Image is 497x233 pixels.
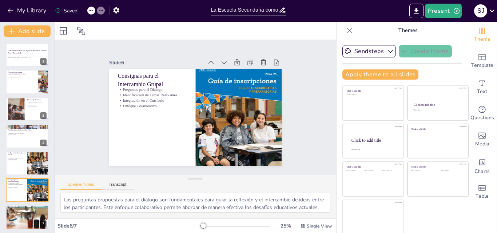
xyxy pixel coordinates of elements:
p: Fortalecer el Trabajo Articulado [8,75,36,77]
p: Preguntas para el Diálogo [118,87,187,92]
button: Create theme [399,45,452,57]
div: 2 [40,85,47,92]
div: 25 % [277,222,294,229]
button: Sendsteps [342,45,396,57]
p: Colaboración Continua [8,212,47,213]
p: Espacio de Intercambio y Reflexión [27,102,47,103]
div: Click to add text [440,170,463,172]
input: Insert title [211,5,279,15]
p: Generated with [URL] [8,58,47,60]
div: Change the overall theme [468,22,497,48]
p: Conexión con la Cultura [8,136,47,137]
p: Enfoque Colaborativo [118,103,187,109]
div: https://cdn.sendsteps.com/images/logo/sendsteps_logo_white.pnghttps://cdn.sendsteps.com/images/lo... [6,178,49,202]
p: Identificación de Temas Relevantes [8,184,25,185]
div: S J [474,4,487,17]
div: Add a table [468,179,497,205]
p: Identificación de Temas Relevantes [118,92,187,98]
div: https://cdn.sendsteps.com/images/logo/sendsteps_logo_white.pnghttps://cdn.sendsteps.com/images/lo... [6,124,49,148]
button: Transcript [102,182,134,190]
div: Click to add text [347,94,399,96]
div: Click to add title [347,166,399,168]
p: Diálogo Constructivo [27,106,47,107]
div: 4 [40,140,47,146]
div: Click to add title [414,103,462,107]
p: Identificar Problemas y Desafíos [8,76,36,78]
p: Integración en el Currículo [118,98,187,103]
p: Promover el Análisis del Rol de la Escuela [8,74,36,75]
div: Click to add text [365,170,381,172]
span: Theme [474,35,490,43]
div: Slide 6 / 7 [57,222,200,229]
p: Integración en el Currículo [8,185,25,186]
div: Add text boxes [468,74,497,100]
div: 5 [40,166,47,173]
div: Slide 6 [109,59,203,66]
p: Interacción con el Entorno [8,160,25,161]
p: La Transmisión Cultural en la Escuela [8,152,25,156]
button: Speaker Notes [60,182,102,190]
span: Template [471,61,493,69]
p: Enfoque Colaborativo [8,186,25,188]
p: Diversidad Cultural [8,158,25,160]
span: Questions [470,114,494,122]
div: Click to add title [411,128,464,130]
button: Apply theme to all slides [342,69,418,80]
p: Cierre de la Jornada [8,206,47,208]
p: Propósito de la Identidad Institucional [8,72,36,74]
div: Click to add title [351,137,398,142]
button: Export to PowerPoint [409,4,424,18]
div: Layout [57,25,69,37]
span: Text [477,88,487,96]
button: Add slide [4,25,51,37]
p: Diversidad de Trayectorias Educativas [8,133,47,134]
p: Relevancia de la Actualización [8,132,47,133]
div: https://cdn.sendsteps.com/images/logo/sendsteps_logo_white.pnghttps://cdn.sendsteps.com/images/lo... [6,97,49,121]
div: Saved [55,7,77,14]
p: Reflexión sobre la Importancia de la Educación [8,209,47,210]
span: Position [77,27,86,35]
div: https://cdn.sendsteps.com/images/logo/sendsteps_logo_white.pnghttps://cdn.sendsteps.com/images/lo... [6,151,49,175]
p: Consignas para el Intercambio Grupal [118,72,187,88]
p: Abordaje de Problemáticas Específicas [27,103,47,105]
div: Click to add body [351,149,397,150]
div: https://cdn.sendsteps.com/images/logo/sendsteps_logo_white.pnghttps://cdn.sendsteps.com/images/lo... [6,70,49,94]
div: 1 [40,58,47,65]
div: https://cdn.sendsteps.com/images/logo/sendsteps_logo_white.pnghttps://cdn.sendsteps.com/images/lo... [6,43,49,67]
button: S J [474,4,487,18]
p: Metodología de Trabajo [27,99,47,101]
p: Actualización de los Diseños Curriculares [8,129,47,132]
p: Esta presentación abordará la importancia de la escuela secundaria como un espacio cultural, los ... [8,54,47,58]
div: Add images, graphics, shapes or video [468,126,497,153]
p: Agradecimiento por la Participación [8,208,47,209]
div: Get real-time input from your audience [468,100,497,126]
div: Click to add title [411,166,464,168]
p: Propósitos de la Jornada [8,71,36,73]
p: Preguntas para el Diálogo [8,182,25,184]
div: 7 [6,205,49,229]
div: Click to add title [347,90,399,92]
p: Espacio Activo de Aprendizaje [8,156,25,157]
div: Click to add text [411,170,434,172]
textarea: Las preguntas propuestas para el diálogo son fundamentales para guiar la reflexión y el intercamb... [60,193,330,213]
span: Charts [474,168,490,176]
p: Consignas para el Intercambio Grupal [8,179,25,183]
p: Compromiso Futuro [8,210,47,212]
div: Click to add text [382,170,399,172]
strong: La Escuela Secundaria como Espacio de Transmisión Cultural: Retos y Oportunidades [8,50,47,54]
div: Add charts and graphs [468,153,497,179]
div: Click to add text [413,110,462,111]
div: 3 [40,112,47,119]
span: Single View [307,223,332,229]
p: Diálogo Continuo [8,134,47,136]
button: Present [425,4,461,18]
p: Participación Activa [27,105,47,106]
div: Click to add text [347,170,363,172]
div: 7 [40,221,47,227]
div: 6 [40,193,47,200]
p: Themes [355,22,460,39]
p: Creatividad y Pensamiento Crítico [8,157,25,159]
span: Media [475,140,489,148]
button: My Library [5,5,49,16]
div: Add ready made slides [468,48,497,74]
